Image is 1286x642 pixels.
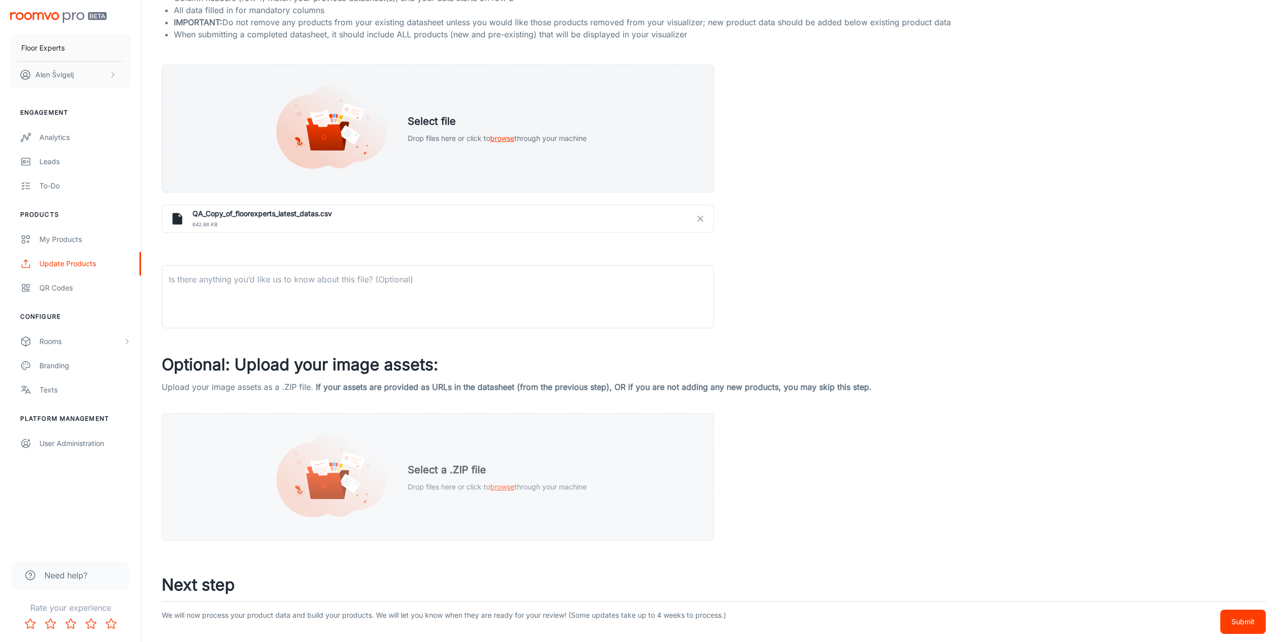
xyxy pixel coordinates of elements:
[20,614,40,634] button: Rate 1 star
[193,219,705,229] span: 642.88 kB
[44,569,87,581] span: Need help?
[162,353,1266,377] h3: Optional: Upload your image assets:
[39,258,131,269] div: Update Products
[39,180,131,191] div: To-do
[162,65,714,192] div: Select fileDrop files here or click tobrowsethrough your machine
[490,134,514,142] span: browse
[61,614,81,634] button: Rate 3 star
[408,133,587,144] p: Drop files here or click to through your machine
[39,384,131,396] div: Texts
[40,614,61,634] button: Rate 2 star
[81,614,101,634] button: Rate 4 star
[10,35,131,61] button: Floor Experts
[408,114,587,129] h5: Select file
[162,413,714,541] div: Select a .ZIP fileDrop files here or click tobrowsethrough your machine
[408,481,587,492] p: Drop files here or click to through your machine
[490,482,514,491] span: browse
[35,69,74,80] p: Alen Švigelj
[10,62,131,88] button: Alen Švigelj
[193,208,705,219] h6: QA_Copy_of_floorexperts_latest_datas.csv
[408,462,587,477] h5: Select a .ZIP file
[39,282,131,293] div: QR Codes
[1220,610,1266,634] button: Submit
[39,132,131,143] div: Analytics
[39,156,131,167] div: Leads
[174,17,222,27] span: IMPORTANT:
[174,4,1270,16] li: All data filled in for mandatory columns
[39,360,131,371] div: Branding
[162,381,1266,393] p: Upload your image assets as a .ZIP file.
[174,16,1270,28] li: Do not remove any products from your existing datasheet unless you would like those products remo...
[162,573,1266,597] h3: Next step
[10,12,107,23] img: Roomvo PRO Beta
[21,42,65,54] p: Floor Experts
[39,234,131,245] div: My Products
[174,28,1270,40] li: When submitting a completed datasheet, it should include ALL products (new and pre-existing) that...
[316,382,872,392] span: If your assets are provided as URLs in the datasheet (from the previous step), OR if you are not ...
[162,610,879,634] p: We will now process your product data and build your products. We will let you know when they are...
[101,614,121,634] button: Rate 5 star
[39,438,131,449] div: User Administration
[39,336,123,347] div: Rooms
[1231,616,1255,627] p: Submit
[8,602,133,614] p: Rate your experience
